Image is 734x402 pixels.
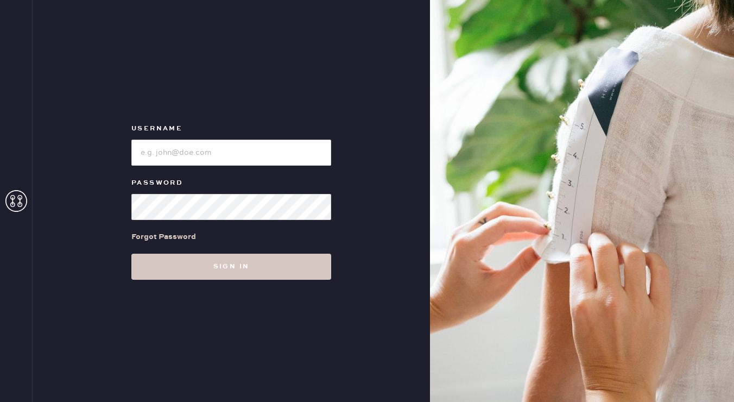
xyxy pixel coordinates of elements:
button: Sign in [131,254,331,280]
input: e.g. john@doe.com [131,140,331,166]
label: Password [131,177,331,190]
label: Username [131,122,331,135]
a: Forgot Password [131,220,196,254]
div: Forgot Password [131,231,196,243]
